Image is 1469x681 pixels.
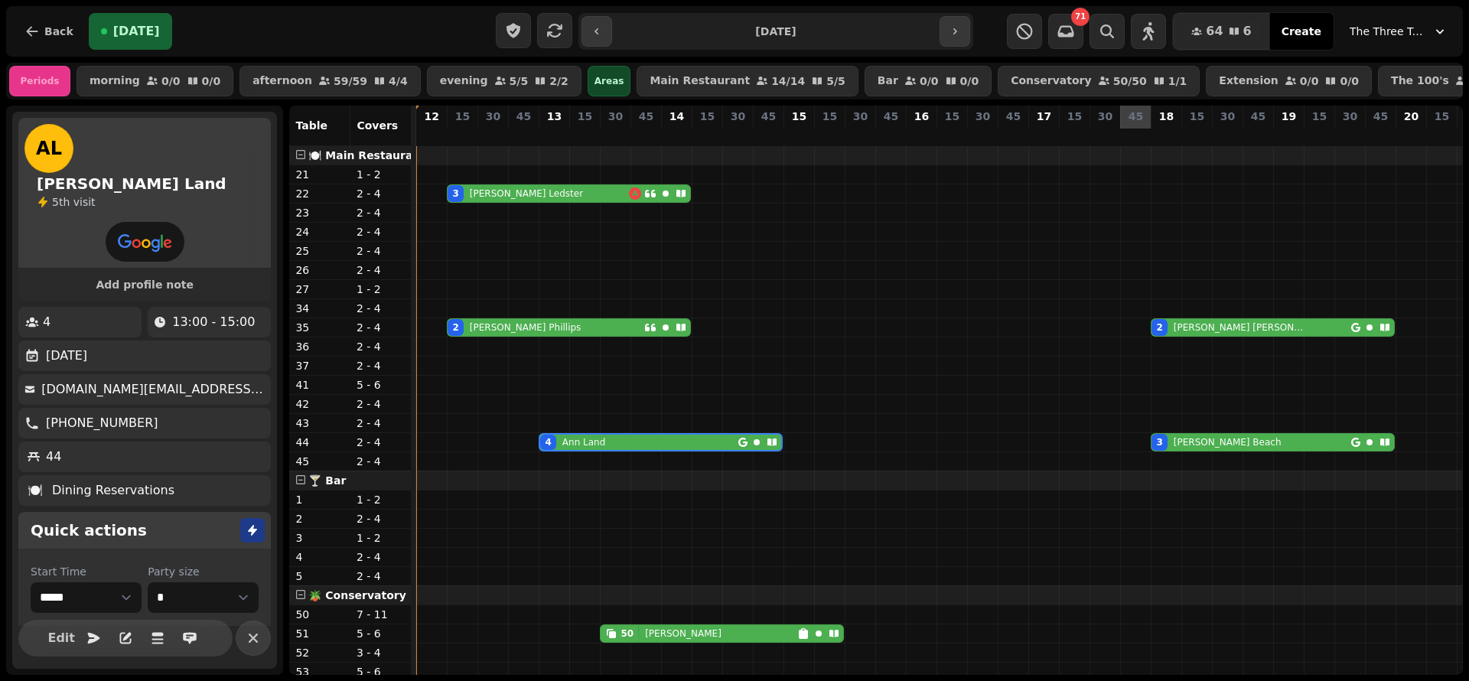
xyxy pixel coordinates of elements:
[1129,109,1143,124] p: 45
[357,396,406,412] p: 2 - 4
[12,13,86,50] button: Back
[731,109,745,124] p: 30
[295,377,344,393] p: 41
[588,66,631,96] div: Areas
[295,119,327,132] span: Table
[1067,109,1082,124] p: 15
[608,109,623,124] p: 30
[202,76,221,86] p: 0 / 0
[295,262,344,278] p: 26
[52,632,70,644] span: Edit
[826,76,845,86] p: 5 / 5
[470,187,583,200] p: [PERSON_NAME] Ledster
[578,109,592,124] p: 15
[920,76,939,86] p: 0 / 0
[1007,127,1019,142] p: 0
[516,109,531,124] p: 45
[46,347,87,365] p: [DATE]
[357,569,406,584] p: 2 - 4
[239,66,421,96] button: afternoon59/594/4
[9,66,70,96] div: Periods
[1160,127,1172,142] p: 5
[1075,13,1086,21] span: 71
[578,127,591,142] p: 0
[357,339,406,354] p: 2 - 4
[295,396,344,412] p: 42
[1340,76,1359,86] p: 0 / 0
[1252,127,1264,142] p: 0
[357,435,406,450] p: 2 - 4
[295,626,344,641] p: 51
[1435,127,1448,142] p: 0
[295,549,344,565] p: 4
[295,569,344,584] p: 5
[731,127,744,142] p: 0
[865,66,992,96] button: Bar0/00/0
[1206,25,1223,37] span: 64
[295,645,344,660] p: 52
[295,243,344,259] p: 25
[771,76,805,86] p: 14 / 14
[1435,109,1449,124] p: 15
[295,224,344,239] p: 24
[670,127,682,142] p: 0
[1168,76,1187,86] p: 1 / 1
[1037,127,1050,142] p: 0
[1282,26,1321,37] span: Create
[487,127,499,142] p: 0
[1006,109,1021,124] p: 45
[41,380,265,399] p: [DOMAIN_NAME][EMAIL_ADDRESS][DOMAIN_NAME]
[452,187,458,200] div: 3
[295,415,344,431] p: 43
[389,76,408,86] p: 4 / 4
[31,564,142,579] label: Start Time
[547,109,562,124] p: 13
[357,358,406,373] p: 2 - 4
[640,127,652,142] p: 0
[1282,127,1295,142] p: 0
[357,262,406,278] p: 2 - 4
[357,377,406,393] p: 5 - 6
[609,127,621,142] p: 50
[1374,127,1386,142] p: 0
[645,627,721,640] p: [PERSON_NAME]
[945,109,959,124] p: 15
[44,26,73,37] span: Back
[36,139,62,158] span: AL
[295,186,344,201] p: 22
[853,109,868,124] p: 30
[172,313,255,331] p: 13:00 - 15:00
[295,167,344,182] p: 21
[1173,13,1269,50] button: 646
[357,549,406,565] p: 2 - 4
[669,109,684,124] p: 14
[440,75,488,87] p: evening
[822,109,837,124] p: 15
[252,75,312,87] p: afternoon
[517,127,529,142] p: 0
[295,607,344,622] p: 50
[792,109,806,124] p: 15
[455,109,470,124] p: 15
[357,224,406,239] p: 2 - 4
[1068,127,1080,142] p: 0
[1174,436,1282,448] p: [PERSON_NAME] Beach
[1373,109,1388,124] p: 45
[878,75,898,87] p: Bar
[1099,127,1111,142] p: 0
[357,607,406,622] p: 7 - 11
[295,205,344,220] p: 23
[1269,13,1334,50] button: Create
[1190,109,1204,124] p: 15
[1391,75,1449,87] p: The 100's
[52,194,96,210] p: visit
[295,301,344,316] p: 34
[456,127,468,142] p: 5
[357,492,406,507] p: 1 - 2
[308,589,406,601] span: 🪴 Conservatory
[161,76,181,86] p: 0 / 0
[1282,109,1296,124] p: 19
[549,76,568,86] p: 2 / 2
[46,414,158,432] p: [PHONE_NUMBER]
[357,626,406,641] p: 5 - 6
